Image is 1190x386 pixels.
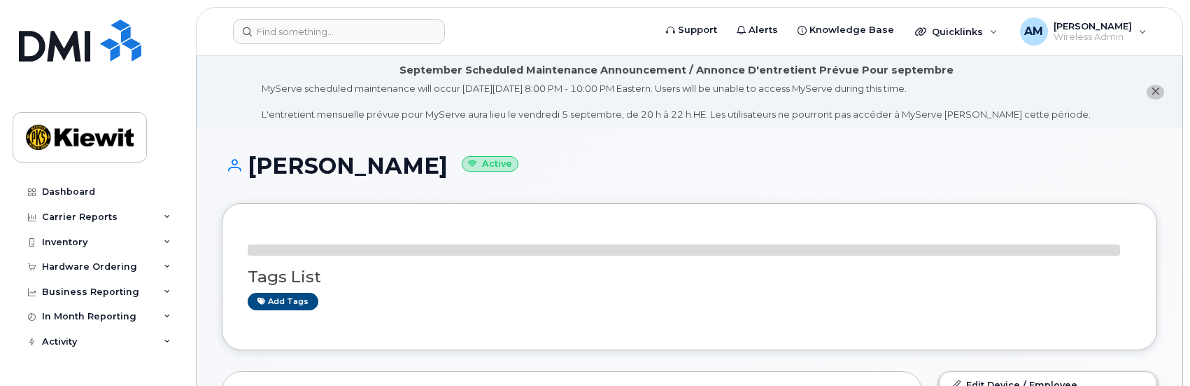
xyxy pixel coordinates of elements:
div: MyServe scheduled maintenance will occur [DATE][DATE] 8:00 PM - 10:00 PM Eastern. Users will be u... [262,82,1091,121]
h3: Tags List [248,268,1131,286]
a: Add tags [248,293,318,310]
h1: [PERSON_NAME] [222,153,1157,178]
button: close notification [1147,85,1164,99]
div: September Scheduled Maintenance Announcement / Annonce D'entretient Prévue Pour septembre [399,63,954,78]
small: Active [462,156,518,172]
